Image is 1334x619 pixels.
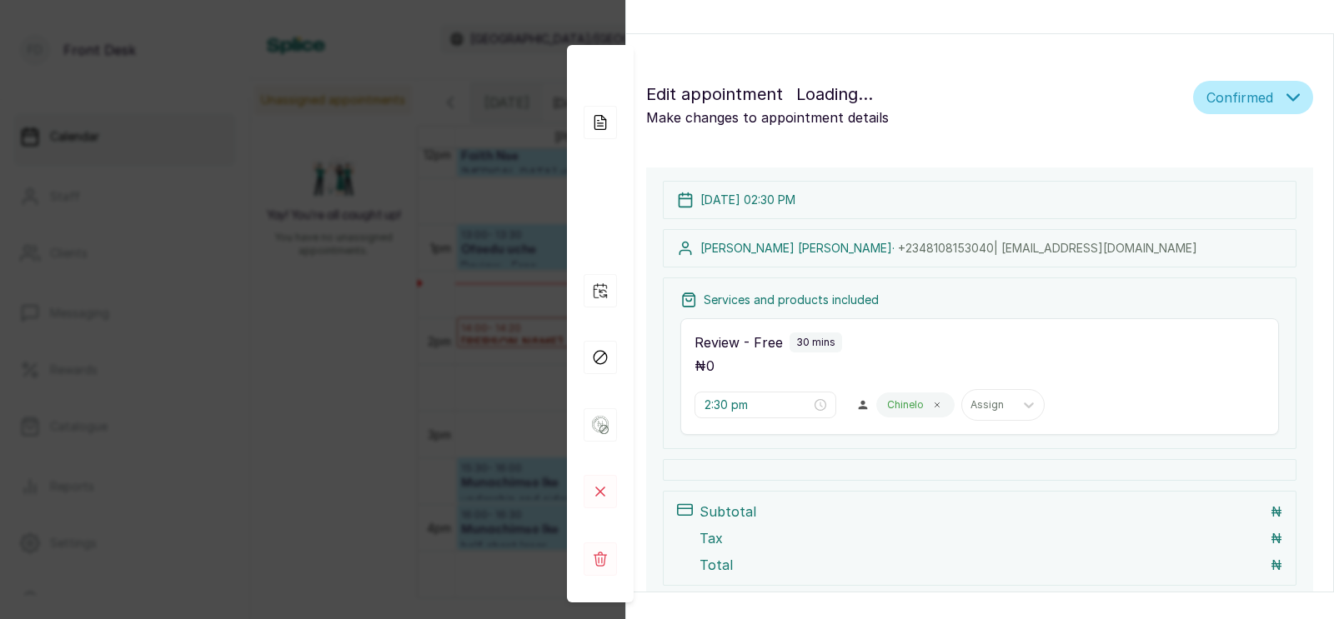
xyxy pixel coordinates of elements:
[646,107,1186,127] p: Make changes to appointment details
[695,356,715,376] p: ₦
[706,357,715,374] span: 0
[700,192,795,208] p: [DATE] 02:30 PM
[700,555,733,575] p: Total
[796,336,835,349] p: 30 mins
[1271,555,1282,575] p: ₦
[1271,528,1282,548] p: ₦
[1206,87,1273,107] span: Confirmed
[700,528,723,548] p: Tax
[1271,502,1282,522] p: ₦
[646,81,783,107] span: Edit appointment
[700,502,756,522] p: Subtotal
[704,292,879,308] p: Services and products included
[705,396,811,414] input: Select time
[796,81,873,107] div: Loading...
[700,240,1197,257] p: [PERSON_NAME] [PERSON_NAME] ·
[695,332,783,352] p: Review - Free
[887,398,924,412] p: Chinelo
[898,241,1197,255] span: +234 8108153040 | [EMAIL_ADDRESS][DOMAIN_NAME]
[1193,81,1313,114] button: Confirmed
